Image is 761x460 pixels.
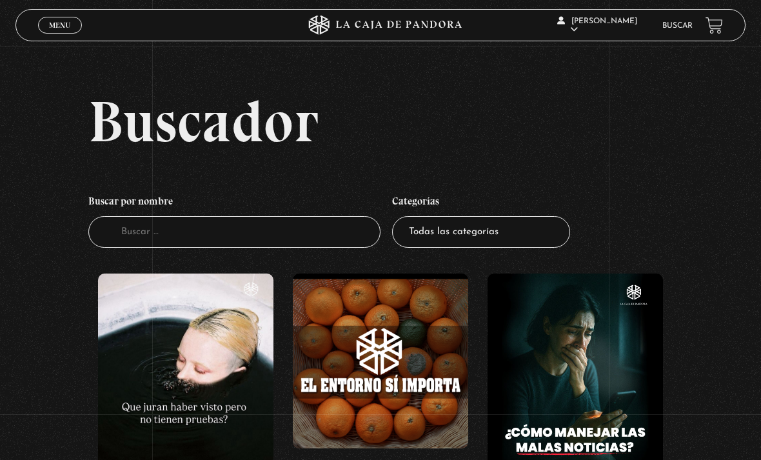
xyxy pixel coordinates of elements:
[662,22,693,30] a: Buscar
[88,189,380,216] h4: Buscar por nombre
[49,21,70,29] span: Menu
[706,17,723,34] a: View your shopping cart
[557,17,637,34] span: [PERSON_NAME]
[88,92,746,150] h2: Buscador
[392,189,570,216] h4: Categorías
[45,32,75,41] span: Cerrar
